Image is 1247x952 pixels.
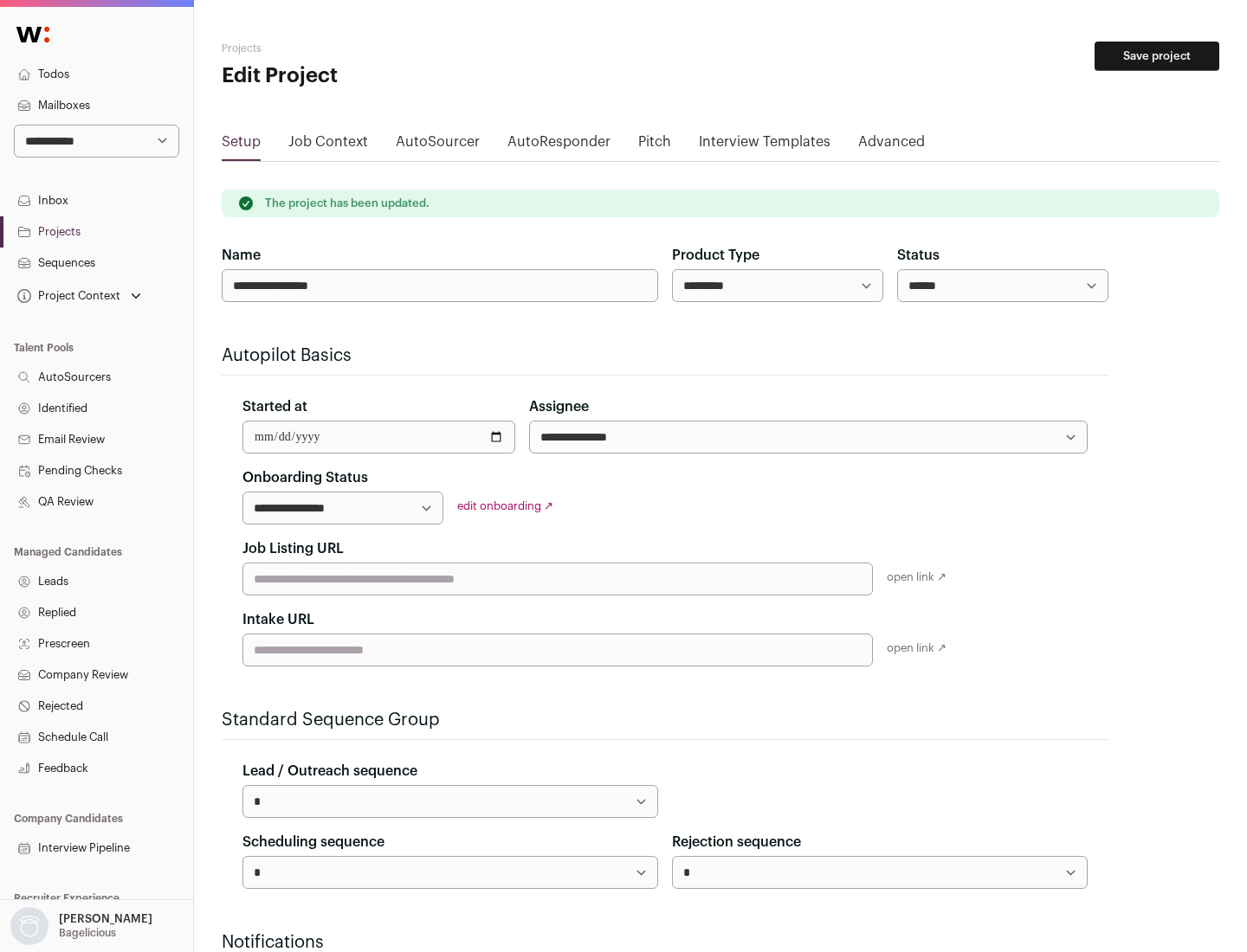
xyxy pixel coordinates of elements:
a: AutoSourcer [396,132,480,159]
a: AutoResponder [507,132,611,159]
label: Onboarding Status [242,467,368,488]
a: Setup [222,132,261,159]
button: Open dropdown [14,284,145,308]
button: Open dropdown [7,907,156,945]
h2: Autopilot Basics [222,344,1108,368]
label: Intake URL [242,609,314,630]
label: Lead / Outreach sequence [242,761,417,782]
div: Project Context [14,289,120,303]
a: edit onboarding ↗ [457,500,553,511]
label: Assignee [529,396,589,417]
label: Name [222,245,261,266]
label: Status [897,245,940,266]
button: Save project [1095,42,1219,71]
label: Started at [242,396,307,417]
label: Scheduling sequence [242,832,384,852]
h1: Edit Project [222,62,554,90]
a: Interview Templates [699,132,830,159]
a: Job Context [288,132,368,159]
p: The project has been updated. [265,196,430,210]
label: Job Listing URL [242,538,344,559]
img: nopic.png [10,907,48,945]
a: Advanced [858,132,925,159]
p: Bagelicious [59,926,116,940]
h2: Projects [222,42,554,55]
label: Product Type [672,245,759,266]
h2: Standard Sequence Group [222,708,1108,732]
p: [PERSON_NAME] [59,912,152,926]
img: Wellfound [7,17,59,52]
label: Rejection sequence [672,832,801,852]
a: Pitch [638,132,671,159]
